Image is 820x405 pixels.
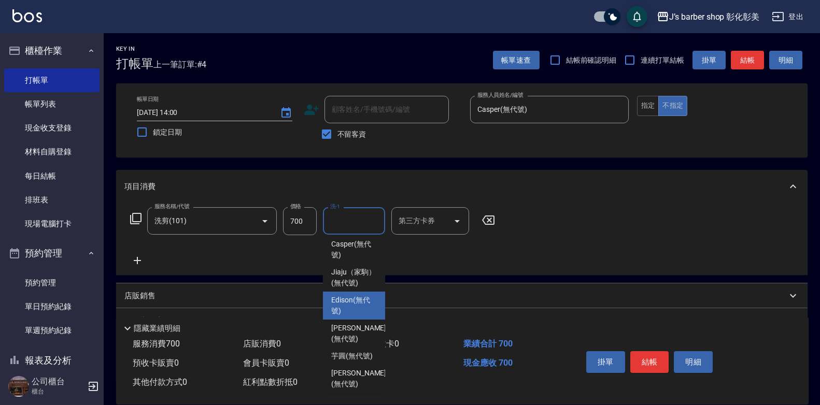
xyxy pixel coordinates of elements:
[133,339,180,349] span: 服務消費 700
[243,339,281,349] span: 店販消費 0
[124,181,155,192] p: 項目消費
[133,377,187,387] span: 其他付款方式 0
[331,267,377,288] span: Jiaju（家駒） (無代號)
[674,351,713,373] button: 明細
[154,202,189,210] label: 服務名稱/代號
[4,347,100,374] button: 報表及分析
[331,368,386,389] span: [PERSON_NAME] (無代號)
[243,358,289,368] span: 會員卡販賣 0
[4,295,100,319] a: 單日預約紀錄
[331,351,373,361] span: 芋圓 (無代號)
[4,188,100,212] a: 排班表
[463,358,513,368] span: 現金應收 700
[116,308,808,333] div: 預收卡販賣
[586,351,625,373] button: 掛單
[4,164,100,188] a: 每日結帳
[274,100,299,125] button: Choose date, selected date is 2025-09-21
[768,7,808,26] button: 登出
[769,51,802,70] button: 明細
[116,56,153,71] h3: 打帳單
[12,9,42,22] img: Logo
[116,283,808,308] div: 店販銷售
[32,387,84,396] p: 櫃台
[153,58,207,71] span: 上一筆訂單:#4
[4,92,100,116] a: 帳單列表
[243,377,298,387] span: 紅利點數折抵 0
[669,10,759,23] div: J’s barber shop 彰化彰美
[330,202,340,210] label: 洗-1
[331,323,386,344] span: [PERSON_NAME] (無代號)
[4,116,100,140] a: 現金收支登錄
[337,129,366,140] span: 不留客資
[566,55,617,66] span: 結帳前確認明細
[627,6,647,27] button: save
[637,96,659,116] button: 指定
[124,315,163,326] p: 預收卡販賣
[153,127,182,138] span: 鎖定日期
[8,376,29,397] img: Person
[4,68,100,92] a: 打帳單
[463,339,513,349] span: 業績合計 700
[116,170,808,203] div: 項目消費
[331,295,377,316] span: Edison (無代號)
[137,104,270,121] input: YYYY/MM/DD hh:mm
[257,213,273,229] button: Open
[658,96,687,116] button: 不指定
[124,291,155,301] p: 店販銷售
[133,358,179,368] span: 預收卡販賣 0
[4,212,100,236] a: 現場電腦打卡
[32,377,84,387] h5: 公司櫃台
[731,51,764,70] button: 結帳
[641,55,684,66] span: 連續打單結帳
[4,37,100,64] button: 櫃檯作業
[653,6,764,27] button: J’s barber shop 彰化彰美
[477,91,523,99] label: 服務人員姓名/編號
[134,323,180,334] p: 隱藏業績明細
[4,240,100,267] button: 預約管理
[493,51,540,70] button: 帳單速查
[4,319,100,342] a: 單週預約紀錄
[4,140,100,164] a: 材料自購登錄
[116,46,153,52] h2: Key In
[692,51,726,70] button: 掛單
[630,351,669,373] button: 結帳
[290,202,301,210] label: 價格
[137,95,159,103] label: 帳單日期
[4,271,100,295] a: 預約管理
[331,239,377,261] span: Casper (無代號)
[449,213,465,229] button: Open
